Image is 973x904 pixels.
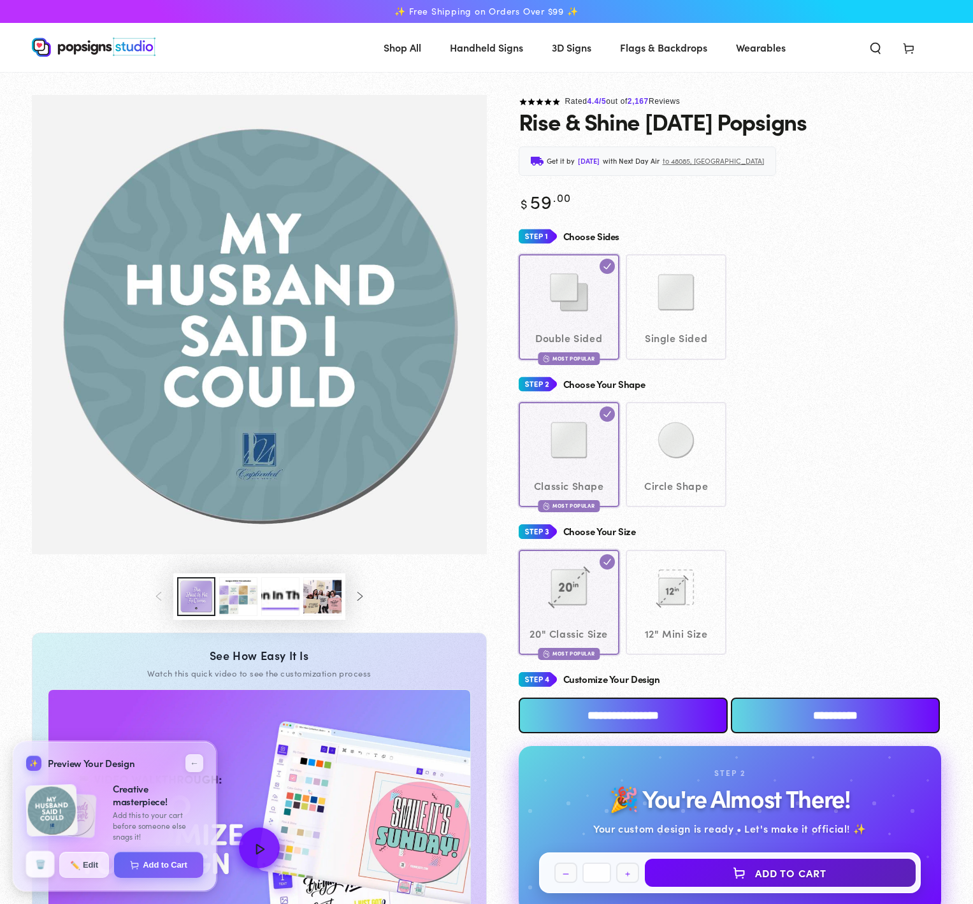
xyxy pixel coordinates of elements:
button: Slide left [145,583,173,611]
a: Handheld Signs [440,31,533,64]
h4: Choose Your Shape [563,379,645,390]
span: to 48085, [GEOGRAPHIC_DATA] [663,155,764,168]
img: Step 4 [519,668,557,691]
span: 2,167 [628,97,649,106]
img: Cart [130,861,139,870]
button: ← [185,754,203,772]
button: Add to Cart [644,859,916,887]
bdi: 59 [519,188,572,214]
h4: Choose Your Size [563,526,636,537]
summary: Search our site [859,33,892,61]
button: Load image 1 in gallery view [177,577,215,616]
span: 3D Signs [552,38,591,57]
button: ✏️Edit [59,852,109,878]
span: Flags & Backdrops [620,38,707,57]
span: Handheld Signs [450,38,523,57]
img: Design Side 1 [25,784,78,836]
a: 3D Signs [542,31,601,64]
img: Popsigns Studio [32,38,155,57]
img: Step 1 [519,225,557,248]
media-gallery: Gallery Viewer [32,95,487,621]
h2: 🎉 You're Almost There! [609,785,851,811]
sup: .00 [553,189,571,205]
div: Watch this quick video to see the customization process [48,668,471,679]
h4: Customize Your Design [563,674,660,685]
img: Step 2 [519,373,557,396]
span: /5 [599,97,606,106]
div: Creative masterpiece! [113,782,203,807]
div: Add this to your cart before someone else snags it! [113,810,203,842]
img: Step 3 [519,520,557,543]
h1: Rise & Shine [DATE] Popsigns [519,108,807,134]
div: ✨ [26,756,41,771]
a: Shop All [374,31,431,64]
button: Add to Cart [114,852,203,878]
button: Load image 5 in gallery view [303,577,342,616]
img: 5635ff60e9653112fe9d6e6dbd0bbd2410_1.jpg [55,120,464,529]
a: Wearables [726,31,795,64]
h4: Choose Sides [563,231,620,242]
span: with Next Day Air [603,155,659,168]
span: Shop All [384,38,421,57]
span: [DATE] [578,155,600,168]
span: $ [521,194,528,212]
span: ✏️ [70,861,79,870]
div: Preview Your Design [26,754,134,771]
span: ✨ Free Shipping on Orders Over $99 ✨ [394,6,578,17]
a: Flags & Backdrops [610,31,717,64]
div: See How Easy It Is [48,649,471,663]
button: 🗑️ [26,851,55,878]
span: Get it by [547,155,575,168]
span: Wearables [736,38,786,57]
button: Load image 3 in gallery view [219,577,257,616]
button: Load image 4 in gallery view [261,577,299,616]
div: Step 2 [714,766,746,780]
span: 4.4 [587,97,599,106]
button: Slide right [345,583,373,611]
div: Your custom design is ready • Let's make it official! ✨ [539,819,921,838]
span: Rated out of Reviews [565,97,681,106]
